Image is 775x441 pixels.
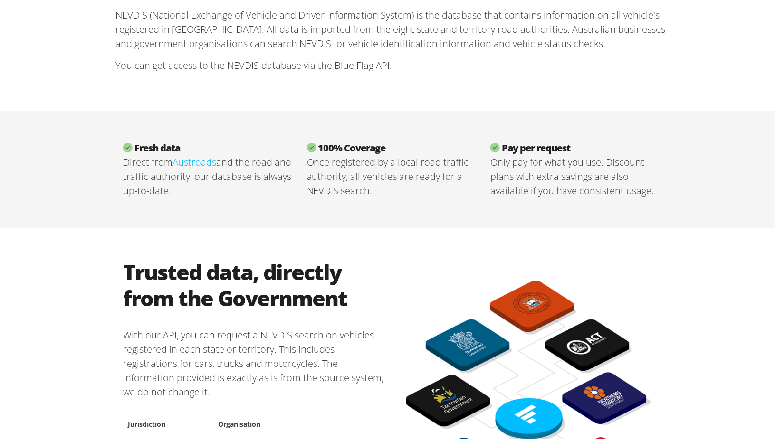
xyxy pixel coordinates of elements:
[490,153,659,196] p: Only pay for what you use. Discount plans with extra savings are also available if you have consi...
[307,153,476,196] p: Once registered by a local road traffic authority, all vehicles are ready for a NEVDIS search.
[115,6,667,49] p: NEVDIS (National Exchange of Vehicle and Driver Information System) is the database that contains...
[172,154,216,167] a: Austroads
[115,49,667,78] p: You can get access to the NEVDIS database via the Blue Flag API.
[123,319,383,405] p: With our API, you can request a NEVDIS search on vehicles registered in each state or territory. ...
[213,413,383,432] th: Organisation
[123,153,292,196] p: Direct from and the road and traffic authority, our database is always up-to-date.
[123,139,292,153] h3: Fresh data
[123,257,383,309] h2: Trusted data, directly from the Government
[490,139,659,153] h3: Pay per request
[123,413,213,432] th: Jurisdiction
[307,139,476,153] h3: 100% Coverage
